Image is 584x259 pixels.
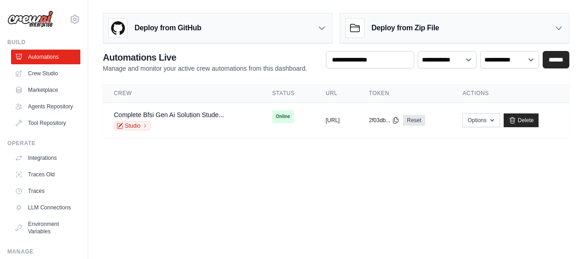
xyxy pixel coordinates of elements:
th: Status [261,84,314,103]
a: Tool Repository [11,116,80,130]
img: Logo [7,11,53,28]
a: Reset [403,115,425,126]
a: Crew Studio [11,66,80,81]
a: Traces Old [11,167,80,182]
button: 2f03db... [369,117,400,124]
a: Delete [504,113,539,127]
h3: Deploy from GitHub [135,23,201,34]
a: Complete Bfsi Gen Ai Solution Stude... [114,111,224,118]
span: Online [272,110,294,123]
a: Marketplace [11,83,80,97]
a: Environment Variables [11,217,80,239]
h2: Automations Live [103,51,307,64]
a: Traces [11,184,80,198]
button: Options [462,113,500,127]
a: LLM Connections [11,200,80,215]
h3: Deploy from Zip File [371,23,439,34]
div: Manage [7,248,80,255]
a: Integrations [11,151,80,165]
a: Studio [114,121,151,130]
p: Manage and monitor your active crew automations from this dashboard. [103,64,307,73]
a: Agents Repository [11,99,80,114]
th: Token [358,84,452,103]
img: GitHub Logo [109,19,127,37]
th: Actions [451,84,569,103]
div: Build [7,39,80,46]
th: URL [314,84,358,103]
div: Operate [7,140,80,147]
th: Crew [103,84,261,103]
a: Automations [11,50,80,64]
